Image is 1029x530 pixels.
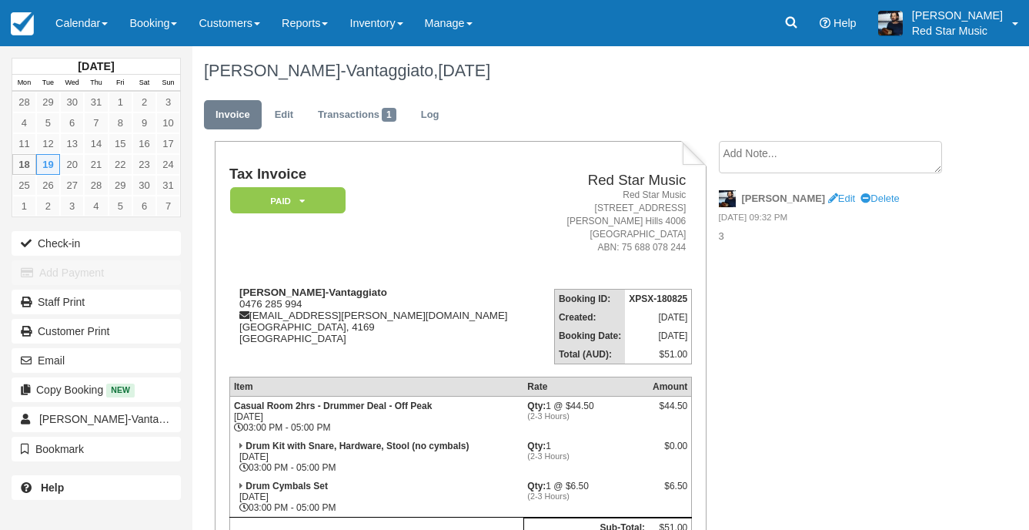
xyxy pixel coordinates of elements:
[60,133,84,154] a: 13
[106,384,135,397] span: New
[234,401,432,411] strong: Casual Room 2hrs - Drummer Deal - Off Peak
[719,230,953,244] p: 3
[527,481,546,491] strong: Qty
[109,112,132,133] a: 8
[12,437,181,461] button: Bookmark
[156,75,180,92] th: Sun
[653,401,687,424] div: $44.50
[527,441,546,451] strong: Qty
[409,100,451,130] a: Log
[246,481,328,491] strong: Drum Cymbals Set
[523,437,649,477] td: 1
[11,12,34,35] img: checkfront-main-nav-mini-logo.png
[860,193,899,204] a: Delete
[523,477,649,518] td: 1 @ $6.50
[109,75,132,92] th: Fri
[527,401,546,411] strong: Qty
[12,112,36,133] a: 4
[878,11,903,35] img: A1
[229,186,340,215] a: Paid
[554,345,625,364] th: Total (AUD):
[523,377,649,396] th: Rate
[12,260,181,285] button: Add Payment
[84,133,108,154] a: 14
[36,196,60,216] a: 2
[60,175,84,196] a: 27
[36,175,60,196] a: 26
[438,61,490,80] span: [DATE]
[12,133,36,154] a: 11
[36,154,60,175] a: 19
[527,491,645,501] em: (2-3 Hours)
[132,75,156,92] th: Sat
[527,451,645,461] em: (2-3 Hours)
[84,196,108,216] a: 4
[12,290,181,314] a: Staff Print
[60,75,84,92] th: Wed
[382,108,396,122] span: 1
[554,289,625,308] th: Booking ID:
[523,396,649,437] td: 1 @ $44.50
[132,196,156,216] a: 6
[239,287,387,298] strong: [PERSON_NAME]-Vantaggiato
[60,154,84,175] a: 20
[229,437,523,477] td: [DATE] 03:00 PM - 05:00 PM
[84,154,108,175] a: 21
[625,327,692,345] td: [DATE]
[912,8,1003,23] p: [PERSON_NAME]
[84,92,108,112] a: 31
[60,112,84,133] a: 6
[156,196,180,216] a: 7
[229,377,523,396] th: Item
[12,196,36,216] a: 1
[156,112,180,133] a: 10
[84,175,108,196] a: 28
[649,377,692,396] th: Amount
[625,345,692,364] td: $51.00
[12,348,181,373] button: Email
[132,133,156,154] a: 16
[60,92,84,112] a: 30
[229,396,523,437] td: [DATE] 03:00 PM - 05:00 PM
[39,413,189,425] span: [PERSON_NAME]-Vantaggiato
[229,287,539,364] div: 0476 285 994 [EMAIL_ADDRESS][PERSON_NAME][DOMAIN_NAME] [GEOGRAPHIC_DATA], 4169 [GEOGRAPHIC_DATA]
[554,327,625,345] th: Booking Date:
[204,62,953,80] h1: [PERSON_NAME]-Vantaggiato,
[12,377,181,402] button: Copy Booking New
[36,92,60,112] a: 29
[132,154,156,175] a: 23
[229,166,539,183] h1: Tax Invoice
[109,154,132,175] a: 22
[828,193,855,204] a: Edit
[246,441,469,451] strong: Drum Kit with Snare, Hardware, Stool (no cymbals)
[653,441,687,464] div: $0.00
[527,411,645,421] em: (2-3 Hours)
[12,319,181,344] a: Customer Print
[109,175,132,196] a: 29
[625,308,692,327] td: [DATE]
[545,189,686,255] address: Red Star Music [STREET_ADDRESS] [PERSON_NAME] Hills 4006 [GEOGRAPHIC_DATA] ABN: 75 688 078 244
[742,193,826,204] strong: [PERSON_NAME]
[84,75,108,92] th: Thu
[204,100,262,130] a: Invoice
[229,477,523,518] td: [DATE] 03:00 PM - 05:00 PM
[12,407,181,431] a: [PERSON_NAME]-Vantaggiato
[41,481,64,494] b: Help
[84,112,108,133] a: 7
[36,112,60,133] a: 5
[834,17,857,29] span: Help
[60,196,84,216] a: 3
[132,112,156,133] a: 9
[629,294,687,304] strong: XPSX-180825
[912,23,1003,39] p: Red Star Music
[545,173,686,189] h2: Red Star Music
[132,175,156,196] a: 30
[109,92,132,112] a: 1
[109,133,132,154] a: 15
[12,154,36,175] a: 18
[36,75,60,92] th: Tue
[306,100,408,130] a: Transactions1
[554,308,625,327] th: Created:
[132,92,156,112] a: 2
[156,175,180,196] a: 31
